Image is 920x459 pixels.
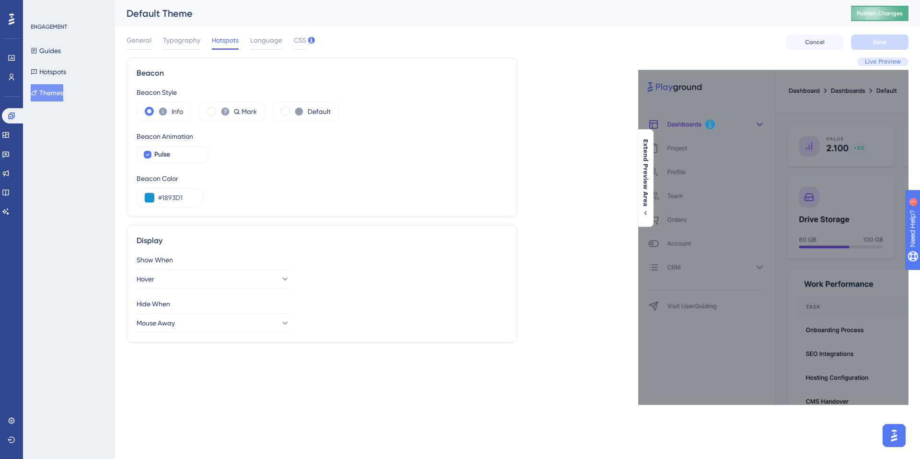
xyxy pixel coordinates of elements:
[805,38,825,46] span: Cancel
[137,269,290,289] button: Hover
[31,23,67,31] div: ENGAGEMENT
[137,173,507,184] div: Beacon Color
[234,106,257,117] label: Q. Mark
[67,5,69,12] div: 1
[212,34,239,46] span: Hotspots
[873,38,886,46] span: Save
[137,313,290,333] button: Mouse Away
[865,58,901,66] span: Live Preview
[851,6,908,21] button: Publish Changes
[31,84,63,101] button: Themes
[786,34,843,50] button: Cancel
[23,2,60,14] span: Need Help?
[31,63,66,80] button: Hotspots
[154,149,170,160] span: Pulse
[137,298,507,310] div: Hide When
[308,106,331,117] label: Default
[137,317,175,329] span: Mouse Away
[851,34,908,50] button: Save
[126,34,151,46] span: General
[126,7,827,20] div: Default Theme
[137,67,507,79] div: Beacon
[137,235,507,246] div: Display
[163,34,200,46] span: Typography
[857,10,903,17] span: Publish Changes
[137,273,154,285] span: Hover
[172,106,183,117] label: Info
[137,131,507,142] div: Beacon Animation
[31,42,61,59] button: Guides
[880,421,908,450] iframe: UserGuiding AI Assistant Launcher
[294,34,306,46] span: CSS
[137,87,507,98] div: Beacon Style
[642,139,649,207] span: Extend Preview Area
[250,34,282,46] span: Language
[137,254,507,266] div: Show When
[638,139,653,217] button: Extend Preview Area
